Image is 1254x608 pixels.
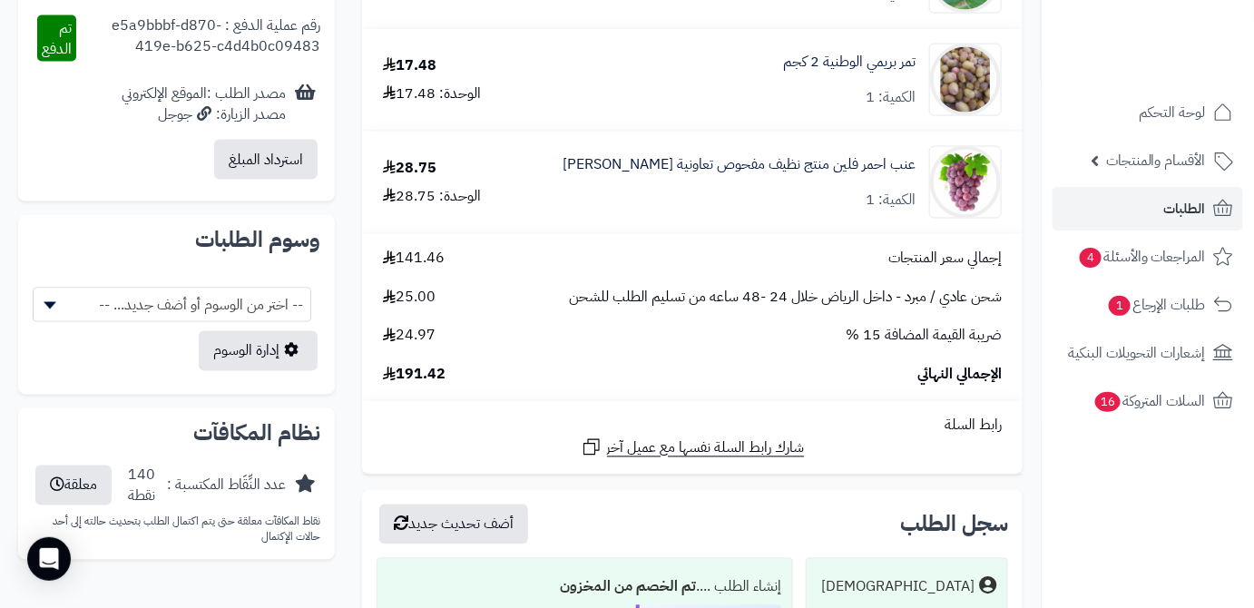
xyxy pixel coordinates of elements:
button: استرداد المبلغ [214,140,318,180]
div: 28.75 [383,158,436,179]
span: 141.46 [383,249,445,270]
div: رقم عملية الدفع : e5a9bbbf-d870-419e-b625-c4d4b0c09483 [76,15,320,63]
span: الطلبات [1164,196,1206,221]
div: الكمية: 1 [866,190,916,211]
p: نقاط المكافآت معلقة حتى يتم اكتمال الطلب بتحديث حالته إلى أحد حالات الإكتمال [33,515,320,545]
span: -- اختر من الوسوم أو أضف جديد... -- [33,288,311,322]
a: تمر بريمي الوطنية 2 كجم [783,52,916,73]
a: السلات المتروكة16 [1053,379,1243,423]
span: طلبات الإرجاع [1107,292,1206,318]
div: عدد النِّقَاط المكتسبة : [167,476,286,496]
span: إشعارات التحويلات البنكية [1068,340,1206,366]
div: رابط السلة [369,416,1015,436]
a: المراجعات والأسئلة4 [1053,235,1243,279]
span: 191.42 [383,365,446,386]
span: -- اختر من الوسوم أو أضف جديد... -- [34,289,310,323]
div: Open Intercom Messenger [27,537,71,581]
a: لوحة التحكم [1053,91,1243,134]
div: الوحدة: 17.48 [383,83,481,104]
span: الإجمالي النهائي [917,365,1002,386]
img: 1758210210-%D8%A8%D8%B1%D9%8A%D9%85%D9%8A-90x90.jpg [930,44,1001,116]
span: تم الدفع [42,17,72,60]
span: شارك رابط السلة نفسها مع عميل آخر [607,438,805,459]
span: المراجعات والأسئلة [1078,244,1206,270]
a: الطلبات [1053,187,1243,230]
span: السلات المتروكة [1093,388,1206,414]
span: الأقسام والمنتجات [1106,148,1206,173]
a: عنب احمر فلين منتج نظيف مفحوص تعاونية [PERSON_NAME] [563,154,916,175]
h3: سجل الطلب [900,514,1008,535]
div: 140 [128,466,155,507]
div: 17.48 [383,55,436,76]
a: إشعارات التحويلات البنكية [1053,331,1243,375]
button: معلقة [35,466,112,505]
span: ضريبة القيمة المضافة 15 % [846,326,1002,347]
img: 1758318946-Red-Grapes-1-90x90.jpg [930,146,1001,219]
span: إجمالي سعر المنتجات [888,249,1002,270]
a: طلبات الإرجاع1 [1053,283,1243,327]
div: نقطة [128,486,155,507]
a: إدارة الوسوم [199,331,318,371]
span: 4 [1080,248,1102,268]
div: الوحدة: 28.75 [383,186,481,207]
span: 24.97 [383,326,436,347]
span: 25.00 [383,288,436,309]
div: مصدر الزيارة: جوجل [122,104,286,125]
span: لوحة التحكم [1139,100,1206,125]
div: الكمية: 1 [866,87,916,108]
div: مصدر الطلب :الموقع الإلكتروني [122,83,286,125]
h2: وسوم الطلبات [33,230,320,251]
span: 1 [1109,296,1131,316]
button: أضف تحديث جديد [379,505,528,544]
span: 16 [1095,392,1121,412]
h2: نظام المكافآت [33,423,320,445]
b: تم الخصم من المخزون [560,576,696,598]
a: شارك رابط السلة نفسها مع عميل آخر [581,436,805,459]
div: [DEMOGRAPHIC_DATA] [821,577,975,598]
div: إنشاء الطلب .... [388,570,781,605]
span: شحن عادي / مبرد - داخل الرياض خلال 24 -48 ساعه من تسليم الطلب للشحن [569,288,1002,309]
